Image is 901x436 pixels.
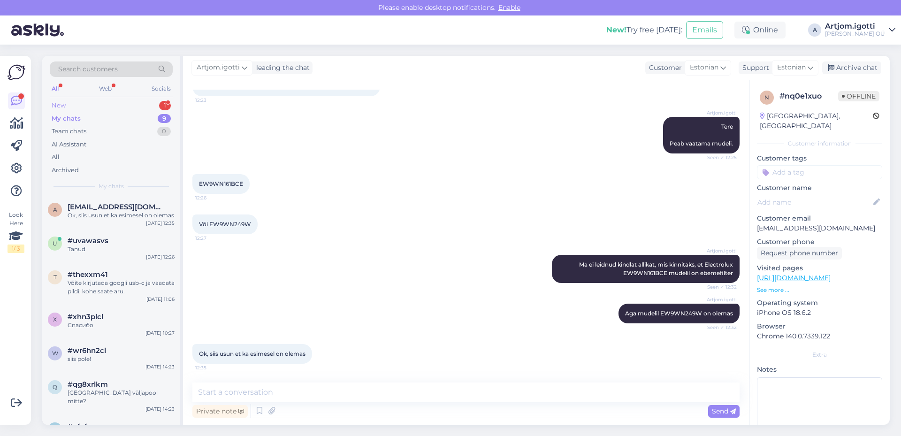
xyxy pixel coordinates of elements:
[53,240,57,247] span: u
[757,274,831,282] a: [URL][DOMAIN_NAME]
[757,263,882,273] p: Visited pages
[702,109,737,116] span: Artjom.igotti
[199,221,251,228] span: Või EW9WN249W
[68,279,175,296] div: Võite kirjutada googli usb-c ja vaadata pildi, kohe saate aru.
[53,316,57,323] span: x
[625,310,733,317] span: Aga mudelil EW9WN249W on olemas
[702,247,737,254] span: Artjom.igotti
[757,286,882,294] p: See more ...
[702,296,737,303] span: Artjom.igotti
[764,94,769,101] span: n
[606,24,682,36] div: Try free [DATE]:
[734,22,786,38] div: Online
[822,61,881,74] div: Archive chat
[757,298,882,308] p: Operating system
[757,321,882,331] p: Browser
[757,214,882,223] p: Customer email
[825,23,895,38] a: Artjom.igotti[PERSON_NAME] OÜ
[757,308,882,318] p: iPhone OS 18.6.2
[779,91,838,102] div: # nq0e1xuo
[53,274,57,281] span: t
[195,235,230,242] span: 12:27
[702,324,737,331] span: Seen ✓ 12:32
[99,182,124,191] span: My chats
[68,422,105,431] span: #qfyfgnxz
[199,350,305,357] span: Ok, siis usun et ka esimesel on olemas
[645,63,682,73] div: Customer
[757,247,842,260] div: Request phone number
[757,165,882,179] input: Add a tag
[158,114,171,123] div: 9
[52,153,60,162] div: All
[712,407,736,415] span: Send
[146,296,175,303] div: [DATE] 11:06
[52,166,79,175] div: Archived
[53,383,57,390] span: q
[150,83,173,95] div: Socials
[690,62,718,73] span: Estonian
[58,64,118,74] span: Search customers
[68,245,175,253] div: Tänud
[52,140,86,149] div: AI Assistant
[68,380,108,389] span: #qg8xrlkm
[757,237,882,247] p: Customer phone
[195,97,230,104] span: 12:23
[97,83,114,95] div: Web
[825,30,885,38] div: [PERSON_NAME] OÜ
[686,21,723,39] button: Emails
[50,83,61,95] div: All
[825,23,885,30] div: Artjom.igotti
[195,194,230,201] span: 12:26
[8,211,24,253] div: Look Here
[68,355,175,363] div: siis pole!
[52,101,66,110] div: New
[145,329,175,337] div: [DATE] 10:27
[199,180,243,187] span: EW9WN161BCE
[739,63,769,73] div: Support
[757,351,882,359] div: Extra
[757,153,882,163] p: Customer tags
[838,91,879,101] span: Offline
[777,62,806,73] span: Estonian
[53,206,57,213] span: a
[52,114,81,123] div: My chats
[52,127,86,136] div: Team chats
[145,405,175,413] div: [DATE] 14:23
[195,364,230,371] span: 12:35
[68,237,108,245] span: #uvawasvs
[146,220,175,227] div: [DATE] 12:35
[197,62,240,73] span: Artjom.igotti
[606,25,626,34] b: New!
[68,389,175,405] div: [GEOGRAPHIC_DATA] väljapool mitte?
[145,363,175,370] div: [DATE] 14:23
[159,101,171,110] div: 1
[68,313,103,321] span: #xhn3plcl
[579,261,734,276] span: Ma ei leidnud kindlat allikat, mis kinnitaks, et Electrolux EW9WN161BCE mudelil on ebemefilter
[757,223,882,233] p: [EMAIL_ADDRESS][DOMAIN_NAME]
[702,283,737,291] span: Seen ✓ 12:32
[68,346,106,355] span: #wr6hn2cl
[760,111,873,131] div: [GEOGRAPHIC_DATA], [GEOGRAPHIC_DATA]
[157,127,171,136] div: 0
[496,3,523,12] span: Enable
[252,63,310,73] div: leading the chat
[68,211,175,220] div: Ok, siis usun et ka esimesel on olemas
[757,197,871,207] input: Add name
[68,321,175,329] div: Спасибо
[146,253,175,260] div: [DATE] 12:26
[68,270,108,279] span: #thexxm41
[52,350,58,357] span: w
[192,405,248,418] div: Private note
[757,365,882,375] p: Notes
[757,331,882,341] p: Chrome 140.0.7339.122
[757,139,882,148] div: Customer information
[8,63,25,81] img: Askly Logo
[808,23,821,37] div: A
[702,154,737,161] span: Seen ✓ 12:25
[8,245,24,253] div: 1 / 3
[757,183,882,193] p: Customer name
[68,203,165,211] span: angelika2929@gmail.com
